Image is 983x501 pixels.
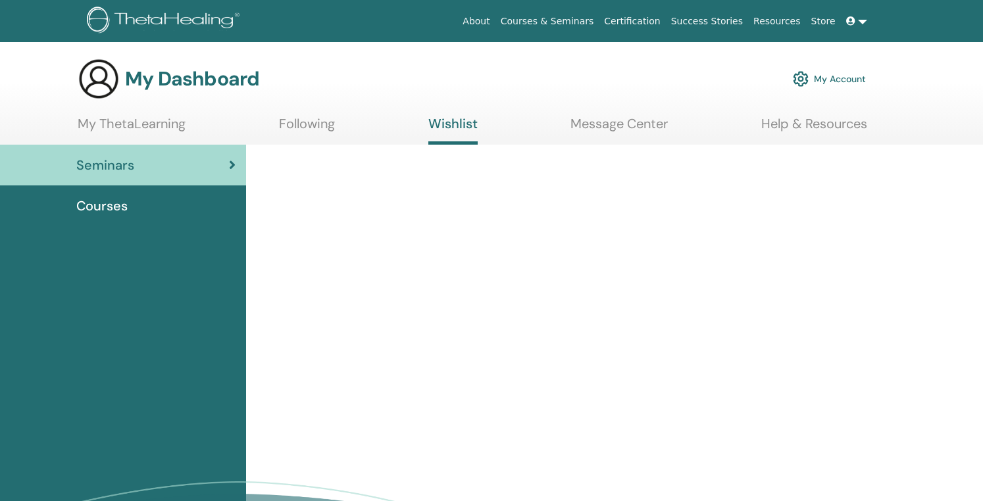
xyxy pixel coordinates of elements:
[87,7,244,36] img: logo.png
[76,196,128,216] span: Courses
[125,67,259,91] h3: My Dashboard
[806,9,841,34] a: Store
[428,116,478,145] a: Wishlist
[76,155,134,175] span: Seminars
[748,9,806,34] a: Resources
[78,58,120,100] img: generic-user-icon.jpg
[457,9,495,34] a: About
[279,116,335,141] a: Following
[78,116,186,141] a: My ThetaLearning
[761,116,867,141] a: Help & Resources
[570,116,668,141] a: Message Center
[793,64,866,93] a: My Account
[666,9,748,34] a: Success Stories
[793,68,809,90] img: cog.svg
[599,9,665,34] a: Certification
[495,9,599,34] a: Courses & Seminars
